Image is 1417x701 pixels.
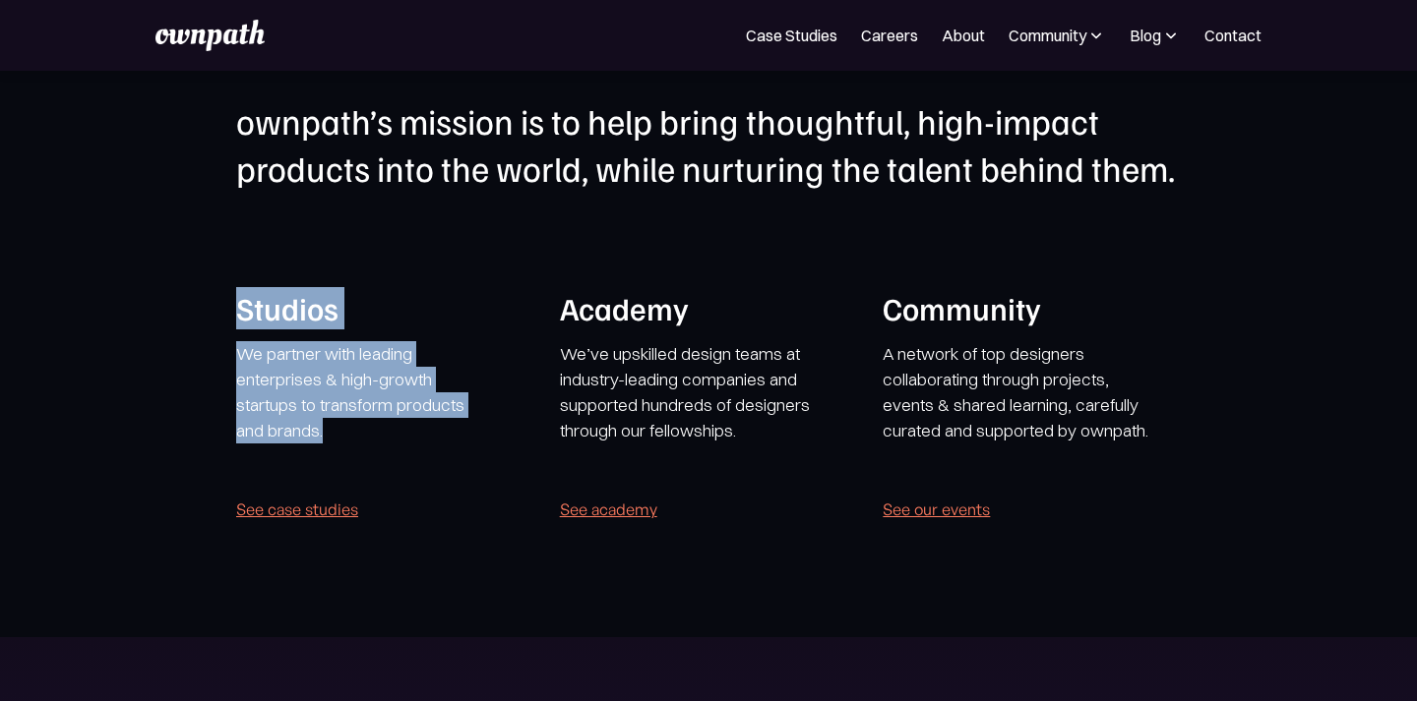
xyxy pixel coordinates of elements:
div: Blog [1130,24,1161,47]
h1: Studios [236,287,515,329]
a: Careers [861,24,918,47]
a: Contact [1204,24,1262,47]
a: See our events [883,496,990,523]
a: About [942,24,985,47]
a: Case Studies [746,24,837,47]
p: We’ve upskilled design teams at industry-leading companies and supported hundreds of designers th... [560,341,838,443]
div: Blog [1130,24,1181,47]
div: Community [1009,24,1106,47]
h1: Academy [560,287,838,329]
h1: ownpath’s mission is to help bring thoughtful, high-impact products into the world, while nurturi... [236,97,1181,193]
p: We partner with leading enterprises & high-growth startups to transform products and brands. ‍ [236,341,486,469]
h1: Community [883,287,1161,329]
a: See case studies [236,496,358,523]
div: Community [1009,24,1086,47]
a: See academy [560,496,657,523]
p: A network of top designers collaborating through projects, events & shared learning, carefully cu... [883,341,1161,443]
